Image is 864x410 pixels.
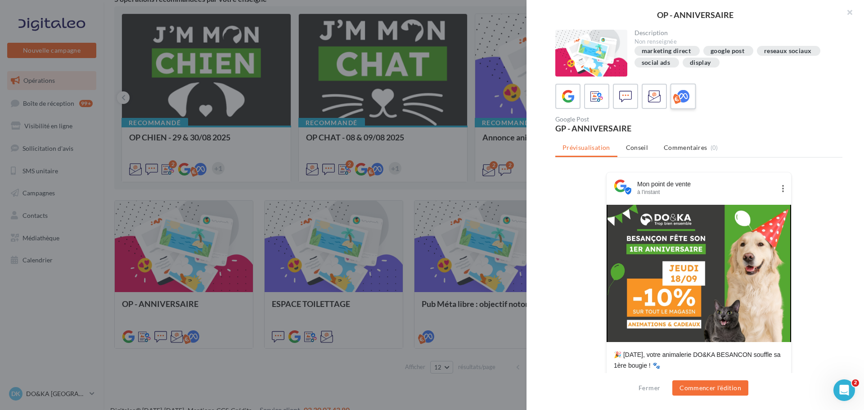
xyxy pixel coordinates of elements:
div: GP - ANNIVERSAIRE [555,124,695,132]
span: Conseil [626,144,648,151]
span: (0) [711,144,718,151]
iframe: Intercom live chat [833,379,855,401]
button: Fermer [635,383,664,393]
div: Google Post [555,116,695,122]
div: google post [711,48,744,54]
div: marketing direct [642,48,691,54]
div: social ads [642,59,670,66]
div: Mon point de vente [637,180,775,189]
div: à l'instant [637,189,775,196]
img: GOOGLE POST - ANNIVERSAIRE DO&KA [607,205,791,342]
div: OP - ANNIVERSAIRE [541,11,850,19]
button: Commencer l'édition [672,380,748,396]
div: Description [634,30,836,36]
div: display [690,59,711,66]
span: 2 [852,379,859,387]
div: reseaux sociaux [764,48,811,54]
span: Commentaires [664,143,707,152]
div: Non renseignée [634,38,836,46]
